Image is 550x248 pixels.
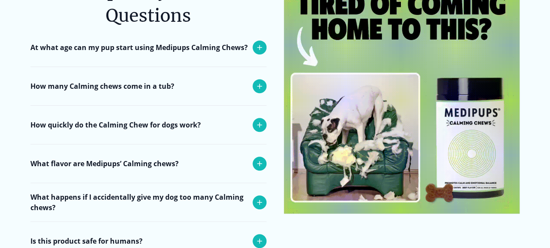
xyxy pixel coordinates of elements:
[30,105,267,133] div: Each tub contains 30 chews.
[30,192,248,213] p: What happens if I accidentally give my dog too many Calming chews?
[30,67,267,126] div: Our calming soft chews are an amazing solution for dogs of any breed. This chew is to be given to...
[30,42,248,53] p: At what age can my pup start using Medipups Calming Chews?
[30,236,143,246] p: Is this product safe for humans?
[30,158,179,169] p: What flavor are Medipups’ Calming chews?
[30,120,201,130] p: How quickly do the Calming Chew for dogs work?
[30,81,174,91] p: How many Calming chews come in a tub?
[30,144,267,235] div: We created our Calming Chews as an helpful, fast remedy. The ingredients have a calming effect on...
[30,183,267,211] div: Beef Flavored: Our chews will leave your pup begging for MORE!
